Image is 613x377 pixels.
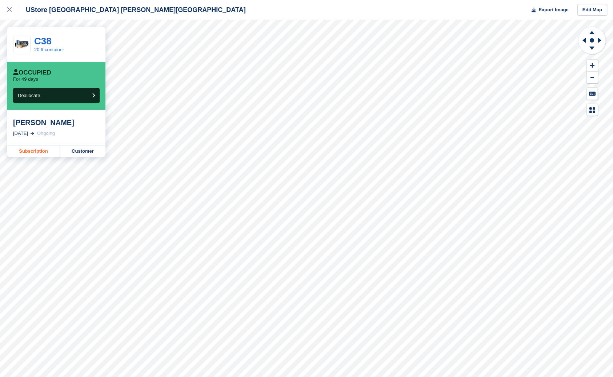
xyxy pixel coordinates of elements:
div: [DATE] [13,130,28,137]
div: Occupied [13,69,51,76]
div: Ongoing [37,130,55,137]
button: Export Image [527,4,569,16]
p: For 49 days [13,76,38,82]
button: Map Legend [587,104,598,116]
button: Keyboard Shortcuts [587,88,598,100]
button: Zoom Out [587,72,598,84]
a: Customer [60,145,105,157]
img: arrow-right-light-icn-cde0832a797a2874e46488d9cf13f60e5c3a73dbe684e267c42b8395dfbc2abf.svg [31,132,34,135]
button: Deallocate [13,88,100,103]
a: C38 [34,36,52,47]
a: Edit Map [577,4,607,16]
div: [PERSON_NAME] [13,118,100,127]
a: 20 ft container [34,47,64,52]
span: Export Image [538,6,568,13]
div: UStore [GEOGRAPHIC_DATA] [PERSON_NAME][GEOGRAPHIC_DATA] [19,5,246,14]
a: Subscription [7,145,60,157]
img: 20-ft-container.jpg [13,38,30,51]
button: Zoom In [587,60,598,72]
span: Deallocate [18,93,40,98]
